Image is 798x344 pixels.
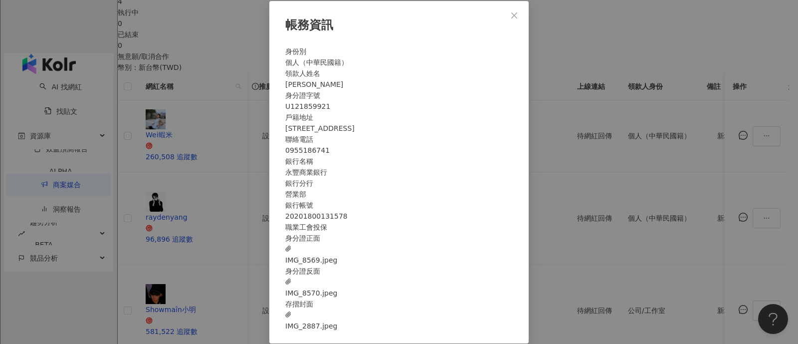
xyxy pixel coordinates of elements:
div: 聯絡電話 [285,133,513,144]
span: IMG_2887.jpeg [285,309,337,331]
div: 永豐商業銀行 [285,166,513,177]
div: 領款人姓名 [285,67,513,78]
span: IMG_8569.jpeg [285,243,337,265]
div: 身分證字號 [285,89,513,100]
div: 20201800131578 [285,210,513,221]
div: 身分證反面 [285,265,513,276]
div: 身分證正面 [285,232,513,243]
div: 帳務資訊 [285,17,513,34]
div: 職業工會投保 [285,221,513,232]
div: 營業部 [285,188,513,199]
div: 銀行分行 [285,177,513,188]
div: 存摺封面 [285,298,513,309]
div: 身份別 [285,45,513,56]
span: IMG_8570.jpeg [285,276,337,298]
button: Close [504,5,524,25]
div: 銀行名稱 [285,155,513,166]
div: 銀行帳號 [285,199,513,210]
div: 0955186741 [285,144,513,155]
div: 個人（中華民國籍） [285,56,513,67]
div: 戶籍地址 [285,111,513,122]
div: [STREET_ADDRESS] [285,122,513,133]
span: close [510,11,518,19]
div: U121859921 [285,100,513,111]
div: [PERSON_NAME] [285,78,513,89]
